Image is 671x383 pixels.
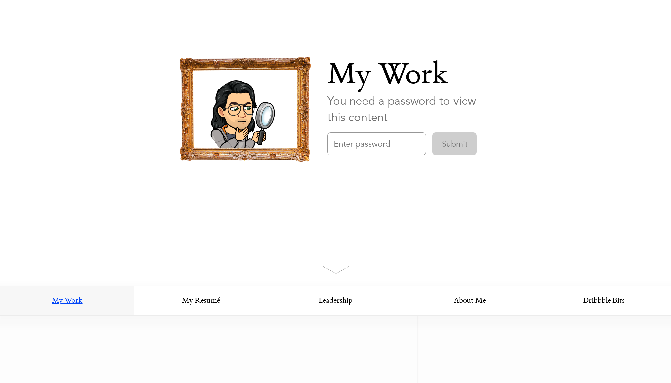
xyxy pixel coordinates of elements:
img: picture-frame.png [180,57,311,162]
input: Submit [432,132,477,155]
a: About Me [403,286,537,316]
a: My Resumé [134,286,268,316]
p: My Work [327,57,492,96]
a: Dribbble Bits [537,286,671,316]
p: You need a password to view this content [327,93,492,126]
img: arrow.svg [322,266,350,274]
input: Enter password [327,132,426,155]
a: Leadership [268,286,402,316]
